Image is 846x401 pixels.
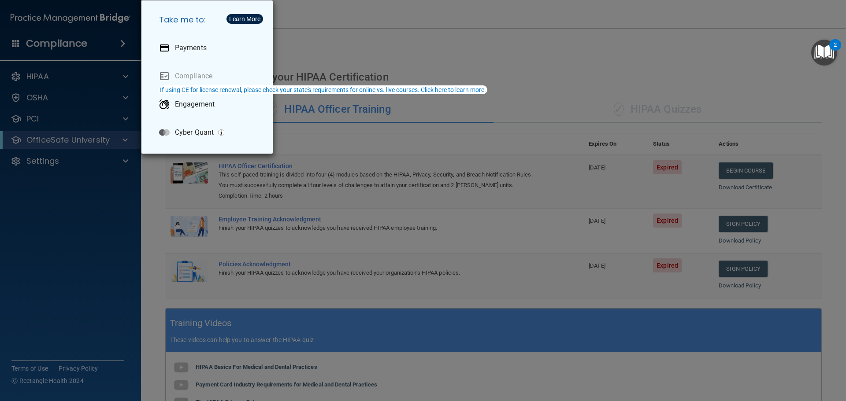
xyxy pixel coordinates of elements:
[152,92,266,117] a: Engagement
[175,128,214,137] p: Cyber Quant
[229,16,260,22] div: Learn More
[834,45,837,56] div: 2
[152,36,266,60] a: Payments
[159,85,487,94] button: If using CE for license renewal, please check your state's requirements for online vs. live cours...
[175,44,207,52] p: Payments
[152,7,266,32] h5: Take me to:
[811,40,837,66] button: Open Resource Center, 2 new notifications
[160,87,486,93] div: If using CE for license renewal, please check your state's requirements for online vs. live cours...
[175,100,215,109] p: Engagement
[152,120,266,145] a: Cyber Quant
[226,14,263,24] button: Learn More
[152,64,266,88] a: Compliance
